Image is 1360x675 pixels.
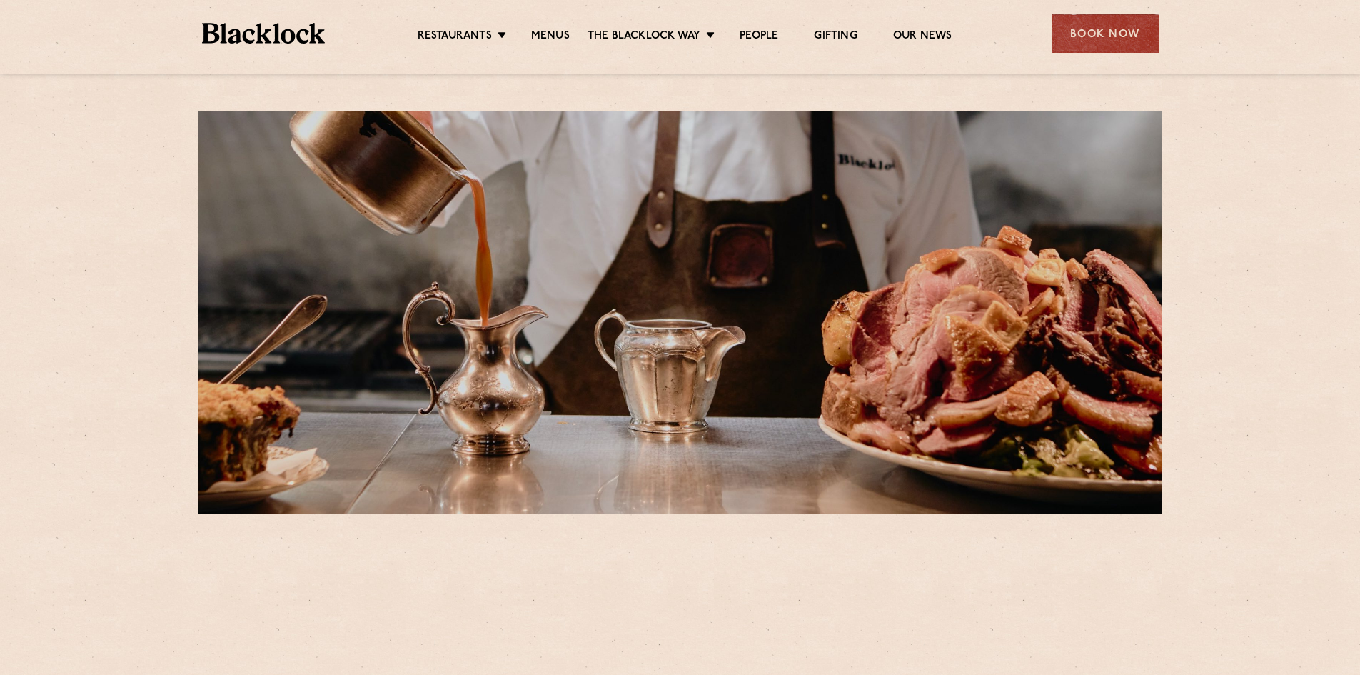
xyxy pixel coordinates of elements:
[202,23,326,44] img: BL_Textured_Logo-footer-cropped.svg
[1052,14,1159,53] div: Book Now
[814,29,857,45] a: Gifting
[893,29,952,45] a: Our News
[588,29,700,45] a: The Blacklock Way
[740,29,778,45] a: People
[531,29,570,45] a: Menus
[418,29,492,45] a: Restaurants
